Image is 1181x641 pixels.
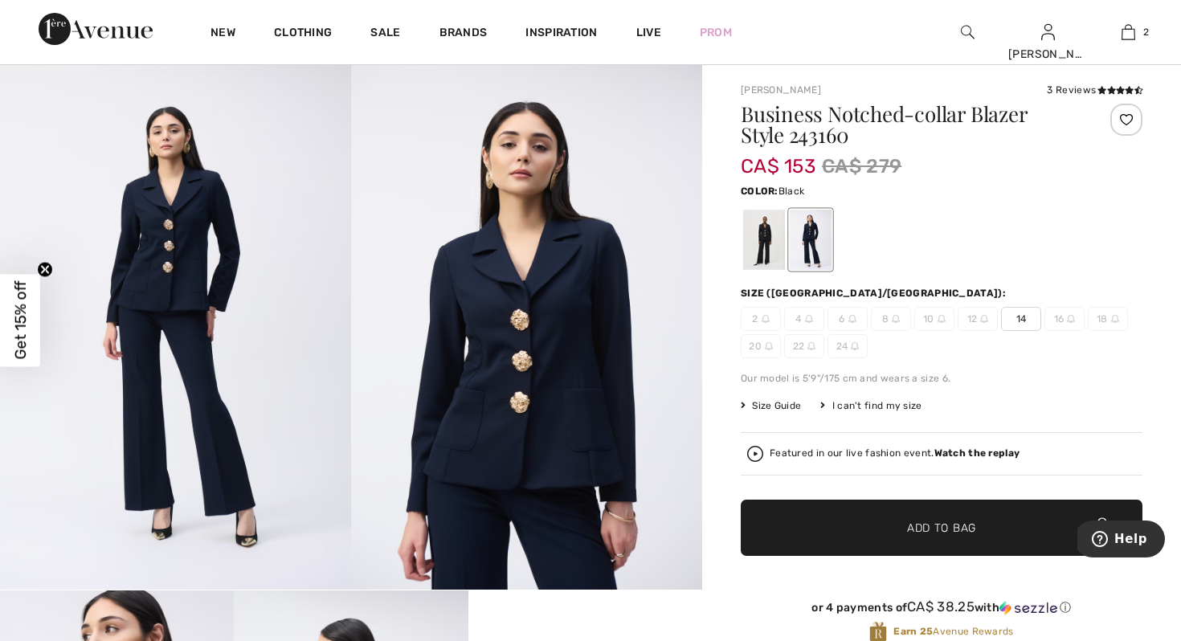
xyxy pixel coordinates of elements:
[790,210,832,270] div: Midnight Blue
[1041,22,1055,42] img: My Info
[274,26,332,43] a: Clothing
[784,307,824,331] span: 4
[1077,521,1165,561] iframe: Opens a widget where you can find more information
[741,398,801,413] span: Size Guide
[37,262,53,278] button: Close teaser
[892,315,900,323] img: ring-m.svg
[1088,307,1128,331] span: 18
[999,601,1057,615] img: Sezzle
[851,342,859,350] img: ring-m.svg
[938,315,946,323] img: ring-m.svg
[1067,315,1075,323] img: ring-m.svg
[1041,24,1055,39] a: Sign In
[778,186,805,197] span: Black
[370,26,400,43] a: Sale
[805,315,813,323] img: ring-m.svg
[762,315,770,323] img: ring-m.svg
[807,342,815,350] img: ring-m.svg
[741,307,781,331] span: 2
[871,307,911,331] span: 8
[893,626,933,637] strong: Earn 25
[11,281,30,360] span: Get 15% off
[820,398,922,413] div: I can't find my size
[914,307,954,331] span: 10
[770,448,1020,459] div: Featured in our live fashion event.
[765,342,773,350] img: ring-m.svg
[1044,307,1085,331] span: 16
[351,63,702,590] img: Business Notched-Collar Blazer Style 243160. 2
[741,84,821,96] a: [PERSON_NAME]
[439,26,488,43] a: Brands
[1008,46,1087,63] div: [PERSON_NAME]
[210,26,235,43] a: New
[741,104,1076,145] h1: Business Notched-collar Blazer Style 243160
[39,13,153,45] img: 1ère Avenue
[743,210,785,270] div: Black
[741,334,781,358] span: 20
[961,22,975,42] img: search the website
[1143,25,1149,39] span: 2
[741,286,1009,300] div: Size ([GEOGRAPHIC_DATA]/[GEOGRAPHIC_DATA]):
[741,599,1142,615] div: or 4 payments of with
[784,334,824,358] span: 22
[848,315,856,323] img: ring-m.svg
[828,307,868,331] span: 6
[980,315,988,323] img: ring-m.svg
[700,24,732,41] a: Prom
[741,371,1142,386] div: Our model is 5'9"/175 cm and wears a size 6.
[822,152,901,181] span: CA$ 279
[1089,22,1167,42] a: 2
[958,307,998,331] span: 12
[741,500,1142,556] button: Add to Bag
[1122,22,1135,42] img: My Bag
[1093,517,1111,538] img: Bag.svg
[907,520,976,537] span: Add to Bag
[747,446,763,462] img: Watch the replay
[893,624,1013,639] span: Avenue Rewards
[741,186,778,197] span: Color:
[741,599,1142,621] div: or 4 payments ofCA$ 38.25withSezzle Click to learn more about Sezzle
[934,447,1020,459] strong: Watch the replay
[1111,315,1119,323] img: ring-m.svg
[828,334,868,358] span: 24
[741,139,815,178] span: CA$ 153
[525,26,597,43] span: Inspiration
[1047,83,1142,97] div: 3 Reviews
[907,598,975,614] span: CA$ 38.25
[1001,307,1041,331] span: 14
[636,24,661,41] a: Live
